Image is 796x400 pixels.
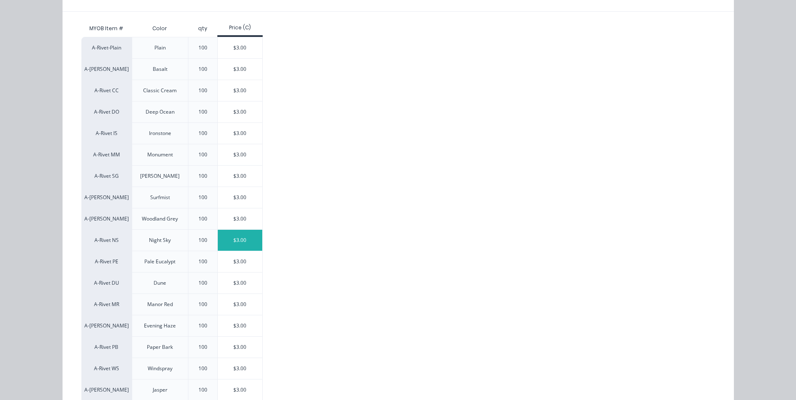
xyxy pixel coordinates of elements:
div: Price (C) [217,24,263,31]
div: A-[PERSON_NAME] [81,208,132,229]
div: Windspray [148,365,172,372]
div: qty [191,18,214,39]
div: $3.00 [218,166,263,187]
div: Manor Red [147,301,173,308]
div: $3.00 [218,273,263,294]
div: A-Rivet DO [81,101,132,122]
div: MYOB Item # [81,20,132,37]
div: Jasper [153,386,167,394]
div: $3.00 [218,337,263,358]
div: 100 [198,386,207,394]
div: Color [146,18,174,39]
div: 100 [198,215,207,223]
div: Evening Haze [144,322,176,330]
div: A-Rivet WS [81,358,132,379]
div: 100 [198,365,207,372]
div: Classic Cream [143,87,177,94]
div: Monument [147,151,173,158]
div: Ironstone [149,130,171,137]
div: 100 [198,194,207,201]
div: A-Rivet PE [81,251,132,272]
div: 100 [198,130,207,137]
div: A-Rivet IS [81,122,132,144]
div: A-Rivet CC [81,80,132,101]
div: 100 [198,151,207,158]
div: $3.00 [218,59,263,80]
div: $3.00 [218,294,263,315]
div: 100 [198,279,207,287]
div: [PERSON_NAME] [140,172,180,180]
div: A-Rivet SG [81,165,132,187]
div: Deep Ocean [146,108,175,116]
div: A-Rivet NS [81,229,132,251]
div: A-[PERSON_NAME] [81,58,132,80]
div: $3.00 [218,358,263,379]
div: Paper Bark [147,343,173,351]
div: A-Rivet PB [81,336,132,358]
div: 100 [198,236,207,244]
div: A-Rivet-Plain [81,37,132,58]
div: 100 [198,258,207,265]
div: A-[PERSON_NAME] [81,187,132,208]
div: $3.00 [218,80,263,101]
div: $3.00 [218,208,263,229]
div: $3.00 [218,101,263,122]
div: A-Rivet MR [81,294,132,315]
div: Basalt [153,65,167,73]
div: Dune [154,279,166,287]
div: $3.00 [218,123,263,144]
div: $3.00 [218,230,263,251]
div: 100 [198,343,207,351]
div: A-[PERSON_NAME] [81,315,132,336]
div: $3.00 [218,144,263,165]
div: $3.00 [218,251,263,272]
div: 100 [198,44,207,52]
div: 100 [198,322,207,330]
div: A-Rivet DU [81,272,132,294]
div: Plain [154,44,166,52]
div: Surfmist [150,194,170,201]
div: 100 [198,65,207,73]
div: 100 [198,172,207,180]
div: A-Rivet MM [81,144,132,165]
div: Night Sky [149,236,171,244]
div: $3.00 [218,37,263,58]
div: 100 [198,301,207,308]
div: 100 [198,108,207,116]
div: 100 [198,87,207,94]
div: Pale Eucalypt [144,258,175,265]
div: $3.00 [218,315,263,336]
div: Woodland Grey [142,215,178,223]
div: $3.00 [218,187,263,208]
